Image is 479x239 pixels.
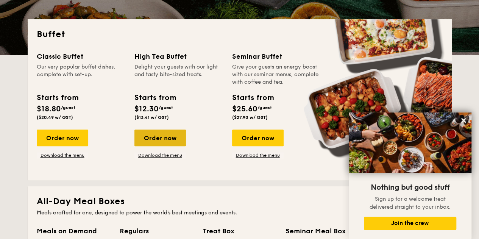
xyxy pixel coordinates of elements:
[37,51,125,62] div: Classic Buffet
[257,105,272,110] span: /guest
[37,105,61,114] span: $18.80
[232,92,273,103] div: Starts from
[457,114,470,127] button: Close
[371,183,449,192] span: Nothing but good stuff
[37,130,88,146] div: Order now
[203,226,276,236] div: Treat Box
[134,92,176,103] div: Starts from
[232,130,284,146] div: Order now
[349,112,471,173] img: DSC07876-Edit02-Large.jpeg
[37,92,78,103] div: Starts from
[37,226,111,236] div: Meals on Demand
[159,105,173,110] span: /guest
[232,51,321,62] div: Seminar Buffet
[134,130,186,146] div: Order now
[120,226,193,236] div: Regulars
[232,115,268,120] span: ($27.90 w/ GST)
[37,28,443,41] h2: Buffet
[134,115,169,120] span: ($13.41 w/ GST)
[232,105,257,114] span: $25.60
[364,217,456,230] button: Join the crew
[37,209,443,217] div: Meals crafted for one, designed to power the world's best meetings and events.
[37,152,88,158] a: Download the menu
[286,226,359,236] div: Seminar Meal Box
[37,115,73,120] span: ($20.49 w/ GST)
[370,196,451,210] span: Sign up for a welcome treat delivered straight to your inbox.
[232,152,284,158] a: Download the menu
[61,105,75,110] span: /guest
[37,63,125,86] div: Our very popular buffet dishes, complete with set-up.
[134,63,223,86] div: Delight your guests with our light and tasty bite-sized treats.
[134,105,159,114] span: $12.30
[37,195,443,208] h2: All-Day Meal Boxes
[232,63,321,86] div: Give your guests an energy boost with our seminar menus, complete with coffee and tea.
[134,51,223,62] div: High Tea Buffet
[134,152,186,158] a: Download the menu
